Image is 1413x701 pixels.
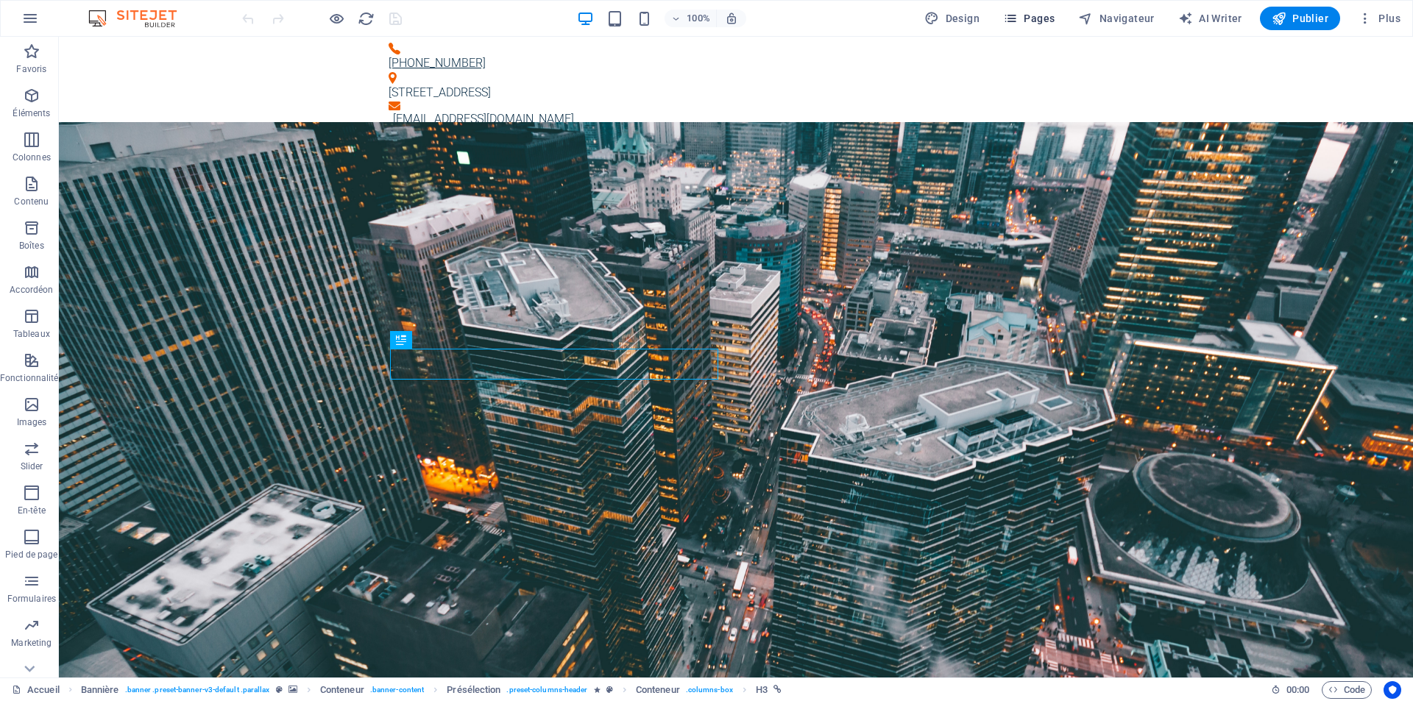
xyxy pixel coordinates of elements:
i: Lors du redimensionnement, ajuster automatiquement le niveau de zoom en fonction de l'appareil sé... [725,12,738,25]
i: Cet élément contient une animation. [594,686,601,694]
p: Tableaux [13,328,50,340]
span: Cliquez pour sélectionner. Double-cliquez pour modifier. [320,681,364,699]
a: Cliquez pour annuler la sélection. Double-cliquez pour ouvrir Pages. [12,681,60,699]
span: Design [924,11,980,26]
button: reload [357,10,375,27]
button: AI Writer [1172,7,1248,30]
p: Éléments [13,107,50,119]
span: Navigateur [1078,11,1154,26]
span: Cliquez pour sélectionner. Double-cliquez pour modifier. [756,681,768,699]
span: Pages [1003,11,1055,26]
button: 100% [665,10,717,27]
p: Accordéon [10,284,53,296]
i: Cet élément contient un arrière-plan. [288,686,297,694]
button: Cliquez ici pour quitter le mode Aperçu et poursuivre l'édition. [327,10,345,27]
span: Code [1328,681,1365,699]
button: Design [918,7,985,30]
button: Pages [997,7,1060,30]
p: En-tête [18,505,46,516]
p: Formulaires [7,593,56,605]
h6: Durée de la session [1271,681,1310,699]
span: Cliquez pour sélectionner. Double-cliquez pour modifier. [447,681,500,699]
span: Cliquez pour sélectionner. Double-cliquez pour modifier. [81,681,119,699]
span: . columns-box [686,681,733,699]
button: Navigateur [1072,7,1160,30]
i: Actualiser la page [358,10,375,27]
button: Code [1322,681,1372,699]
span: . preset-columns-header [506,681,587,699]
button: Plus [1352,7,1406,30]
i: Cet élément a un lien. [773,686,782,694]
span: . banner-content [370,681,424,699]
p: Slider [21,460,43,472]
nav: breadcrumb [81,681,782,699]
span: 00 00 [1286,681,1309,699]
span: Cliquez pour sélectionner. Double-cliquez pour modifier. [636,681,680,699]
p: Marketing [11,637,52,649]
span: : [1297,684,1299,695]
img: Editor Logo [85,10,195,27]
p: Favoris [16,63,46,75]
p: Pied de page [5,549,57,561]
p: Boîtes [19,240,44,252]
p: Images [17,416,47,428]
h6: 100% [687,10,710,27]
button: Usercentrics [1384,681,1401,699]
p: Contenu [14,196,49,207]
span: Publier [1272,11,1328,26]
i: Cet élément est une présélection personnalisable. [606,686,613,694]
p: Colonnes [13,152,51,163]
span: . banner .preset-banner-v3-default .parallax [125,681,270,699]
span: AI Writer [1178,11,1242,26]
span: Plus [1358,11,1400,26]
i: Cet élément est une présélection personnalisable. [276,686,283,694]
button: Publier [1260,7,1340,30]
